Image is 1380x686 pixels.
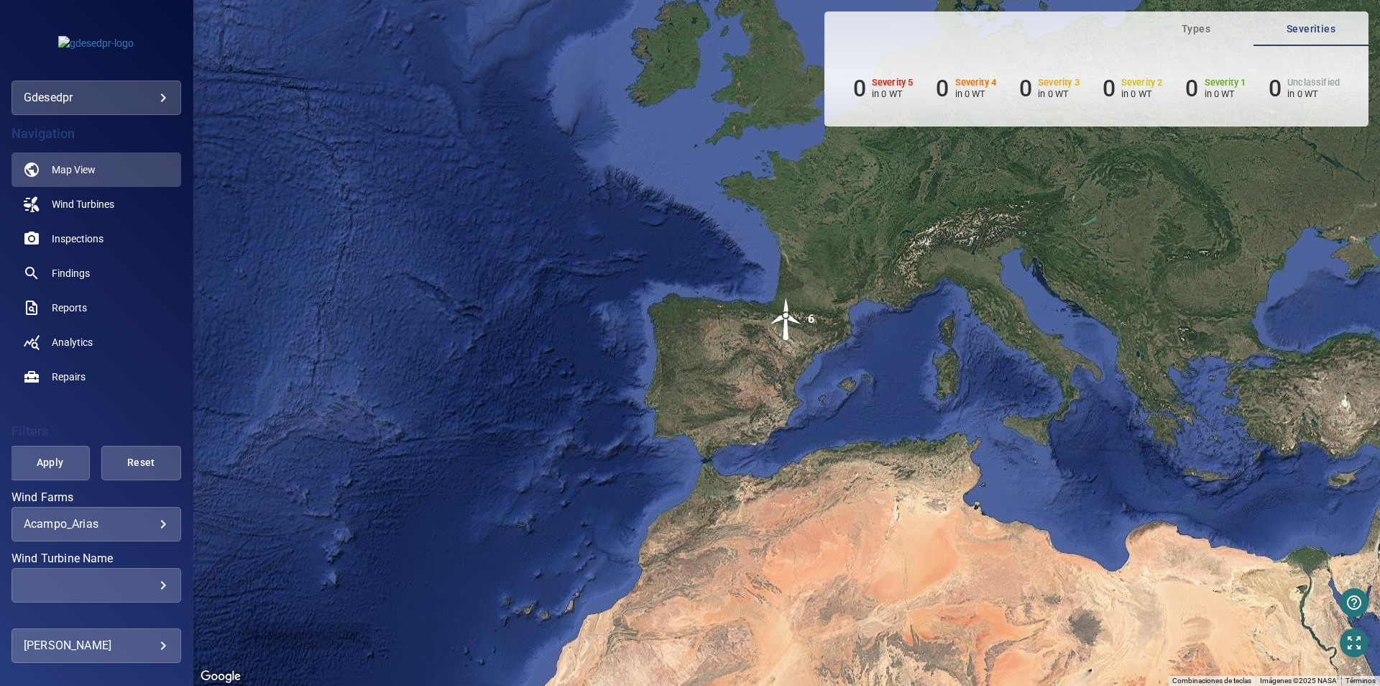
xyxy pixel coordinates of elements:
h6: Severity 5 [872,78,914,88]
h6: 0 [1185,75,1198,102]
span: Reset [119,454,163,472]
span: Apply [28,454,72,472]
h6: 0 [936,75,949,102]
h6: 0 [1103,75,1115,102]
a: Términos (se abre en una nueva pestaña) [1345,677,1376,685]
span: Map View [52,163,96,177]
a: reports noActive [11,291,181,325]
span: Findings [52,266,90,280]
div: gdesedpr [11,81,181,115]
img: gdesedpr-logo [58,36,134,50]
img: windFarmIcon.svg [765,298,808,341]
button: Combinaciones de teclas [1172,676,1251,686]
li: Severity 3 [1019,75,1080,102]
img: Google [197,667,244,686]
span: Repairs [52,370,86,384]
h6: Severity 3 [1038,78,1080,88]
h6: 0 [853,75,866,102]
span: Severities [1262,20,1360,38]
a: Abre esta zona en Google Maps (se abre en una nueva ventana) [197,667,244,686]
a: inspections noActive [11,221,181,256]
gmp-advanced-marker: 6 [765,298,808,343]
h6: Unclassified [1287,78,1340,88]
h4: Navigation [11,127,181,141]
div: Wind Turbine Name [11,568,181,603]
h6: Severity 1 [1205,78,1246,88]
h6: 0 [1019,75,1032,102]
span: Inspections [52,232,103,246]
a: findings noActive [11,256,181,291]
span: Reports [52,301,87,315]
li: Severity 1 [1185,75,1246,102]
a: windturbines noActive [11,187,181,221]
a: analytics noActive [11,325,181,360]
button: Reset [101,446,181,480]
label: Wind Turbine Name [11,553,181,564]
p: in 0 WT [1287,88,1340,99]
p: in 0 WT [1121,88,1163,99]
span: Wind Turbines [52,197,114,211]
li: Severity Unclassified [1269,75,1340,102]
span: Types [1147,20,1245,38]
p: in 0 WT [1205,88,1246,99]
div: Wind Farms [11,507,181,541]
p: in 0 WT [1038,88,1080,99]
li: Severity 5 [853,75,914,102]
li: Severity 2 [1103,75,1163,102]
a: map active [11,152,181,187]
p: in 0 WT [872,88,914,99]
h6: Severity 4 [955,78,997,88]
span: Analytics [52,335,93,349]
span: Imágenes ©2025 NASA [1260,677,1337,685]
p: in 0 WT [955,88,997,99]
button: Apply [10,446,90,480]
div: [PERSON_NAME] [24,634,169,657]
h4: Filters [11,424,181,439]
li: Severity 4 [936,75,996,102]
div: Acampo_Arias [24,517,169,531]
h6: Severity 2 [1121,78,1163,88]
h6: 0 [1269,75,1282,102]
div: gdesedpr [24,86,169,109]
label: Wind Farms [11,492,181,503]
a: repairs noActive [11,360,181,394]
div: 6 [808,298,814,341]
